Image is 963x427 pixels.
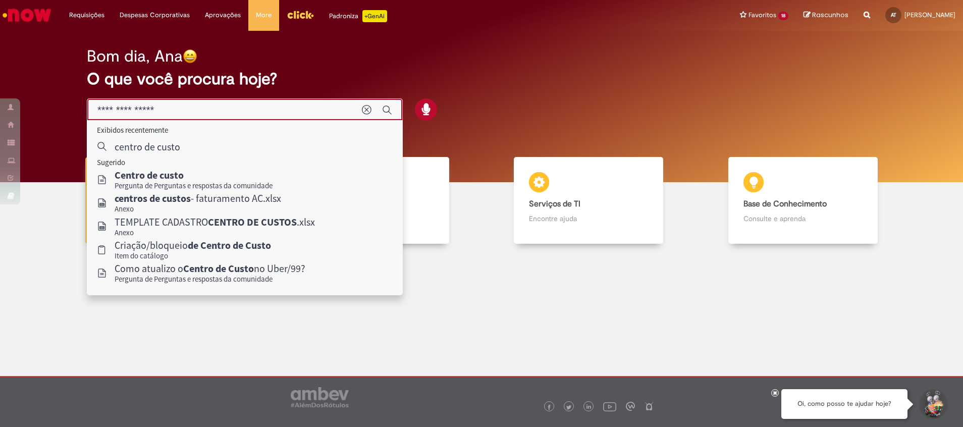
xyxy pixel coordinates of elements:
[287,7,314,22] img: click_logo_yellow_360x200.png
[256,10,272,20] span: More
[362,10,387,22] p: +GenAi
[329,10,387,22] div: Padroniza
[778,12,788,20] span: 18
[529,213,648,224] p: Encontre ajuda
[482,157,696,244] a: Serviços de TI Encontre ajuda
[743,199,827,209] b: Base de Conhecimento
[547,405,552,410] img: logo_footer_facebook.png
[696,157,911,244] a: Base de Conhecimento Consulte e aprenda
[529,199,580,209] b: Serviços de TI
[53,157,268,244] a: Tirar dúvidas Tirar dúvidas com Lupi Assist e Gen Ai
[918,389,948,419] button: Iniciar Conversa de Suporte
[291,387,349,407] img: logo_footer_ambev_rotulo_gray.png
[904,11,955,19] span: [PERSON_NAME]
[743,213,863,224] p: Consulte e aprenda
[748,10,776,20] span: Favoritos
[781,389,907,419] div: Oi, como posso te ajudar hoje?
[87,47,183,65] h2: Bom dia, Ana
[205,10,241,20] span: Aprovações
[626,402,635,411] img: logo_footer_workplace.png
[1,5,53,25] img: ServiceNow
[120,10,190,20] span: Despesas Corporativas
[812,10,848,20] span: Rascunhos
[183,49,197,64] img: happy-face.png
[645,402,654,411] img: logo_footer_naosei.png
[603,400,616,413] img: logo_footer_youtube.png
[87,70,876,88] h2: O que você procura hoje?
[69,10,104,20] span: Requisições
[586,404,592,410] img: logo_footer_linkedin.png
[804,11,848,20] a: Rascunhos
[891,12,896,18] span: AT
[566,405,571,410] img: logo_footer_twitter.png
